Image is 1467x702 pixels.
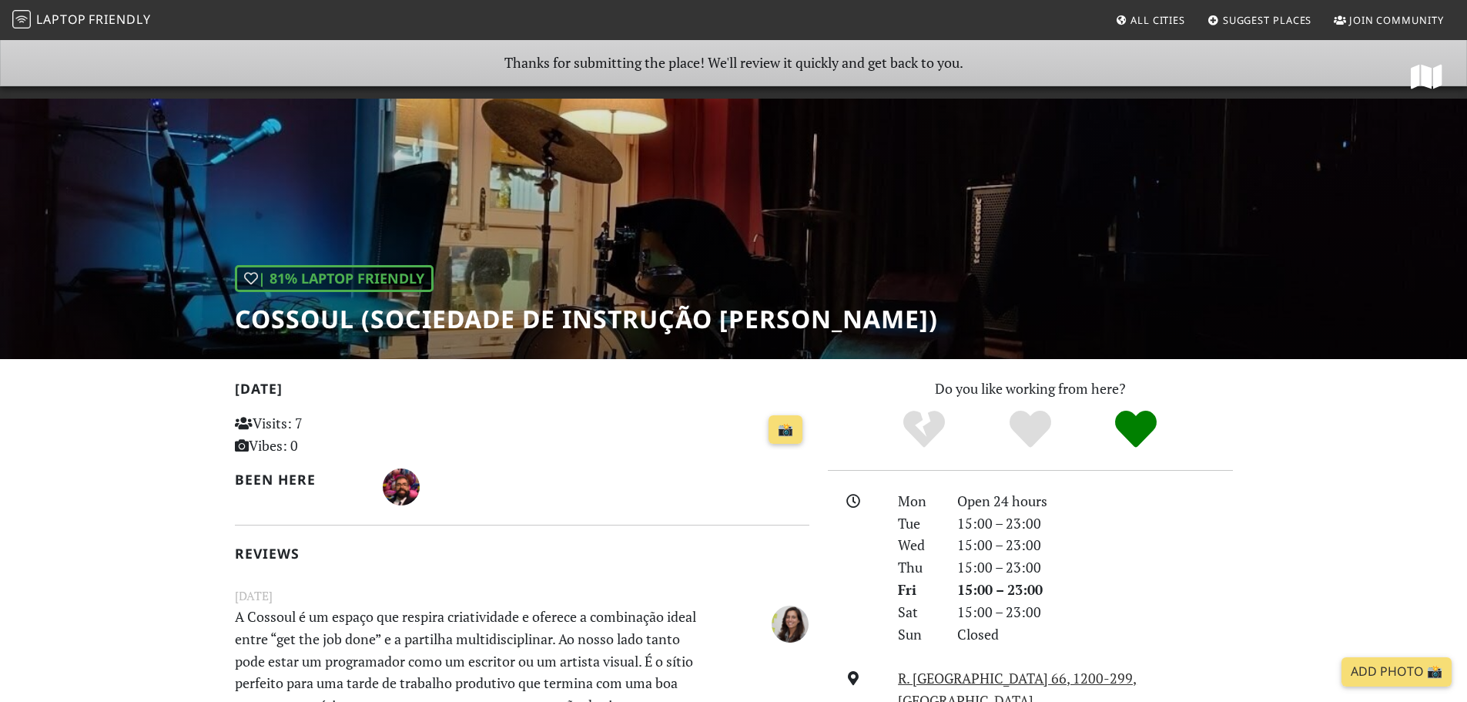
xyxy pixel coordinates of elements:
[948,490,1242,512] div: Open 24 hours
[1349,13,1444,27] span: Join Community
[772,613,809,631] span: Ana Afonso
[948,556,1242,579] div: 15:00 – 23:00
[977,408,1084,451] div: Yes
[1109,6,1191,34] a: All Cities
[383,469,420,506] img: 6753-pedro.jpg
[828,378,1233,400] p: Do you like working from here?
[889,601,947,623] div: Sat
[235,265,434,292] div: | 81% Laptop Friendly
[36,11,86,28] span: Laptop
[1201,6,1318,34] a: Suggest Places
[889,579,947,601] div: Fri
[871,408,977,451] div: No
[235,412,414,457] p: Visits: 7 Vibes: 0
[1223,13,1312,27] span: Suggest Places
[1341,657,1452,687] a: Add Photo 📸
[948,512,1242,535] div: 15:00 – 23:00
[948,601,1242,623] div: 15:00 – 23:00
[948,534,1242,556] div: 15:00 – 23:00
[889,512,947,535] div: Tue
[1083,408,1189,451] div: Definitely!
[226,586,819,606] small: [DATE]
[769,415,802,445] a: 📸
[383,476,420,495] span: Pedro Moura
[1130,13,1185,27] span: All Cities
[772,606,809,643] img: 6752-ana.jpg
[235,546,809,562] h2: Reviews
[1328,6,1450,34] a: Join Community
[889,623,947,646] div: Sun
[889,490,947,512] div: Mon
[235,304,938,334] h1: Cossoul (Sociedade de Instrução [PERSON_NAME])
[948,623,1242,646] div: Closed
[948,579,1242,601] div: 15:00 – 23:00
[89,11,150,28] span: Friendly
[12,7,151,34] a: LaptopFriendly LaptopFriendly
[12,10,31,29] img: LaptopFriendly
[889,534,947,556] div: Wed
[235,381,809,403] h2: [DATE]
[889,556,947,579] div: Thu
[235,472,365,488] h2: Been here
